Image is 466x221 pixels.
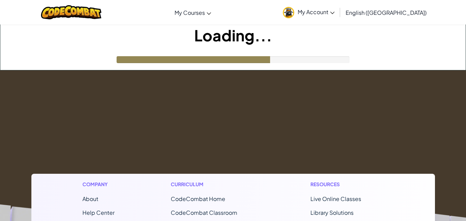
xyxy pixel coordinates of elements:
[310,195,361,202] a: Live Online Classes
[283,7,294,18] img: avatar
[82,181,115,188] h1: Company
[171,209,237,216] a: CodeCombat Classroom
[0,24,466,46] h1: Loading...
[346,9,427,16] span: English ([GEOGRAPHIC_DATA])
[279,1,338,23] a: My Account
[171,3,215,22] a: My Courses
[171,195,225,202] span: CodeCombat Home
[175,9,205,16] span: My Courses
[298,8,335,16] span: My Account
[41,5,101,19] img: CodeCombat logo
[310,181,384,188] h1: Resources
[82,209,115,216] a: Help Center
[171,181,254,188] h1: Curriculum
[82,195,98,202] a: About
[310,209,354,216] a: Library Solutions
[342,3,430,22] a: English ([GEOGRAPHIC_DATA])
